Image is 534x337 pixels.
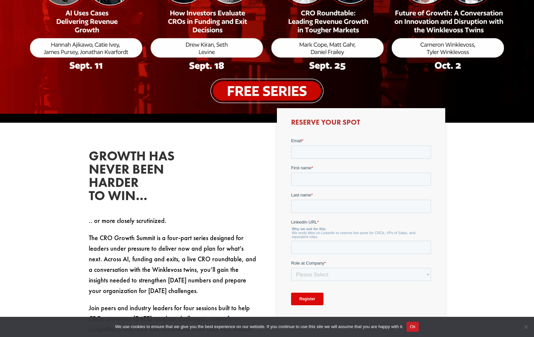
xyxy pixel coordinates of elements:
[89,216,166,225] span: .. or more closely scrutinized.
[89,233,256,295] span: The CRO Growth Summit is a four-part series designed for leaders under pressure to deliver now an...
[291,119,431,129] h3: Reserve Your Spot
[89,149,188,206] h2: Growth has never been harder to win…
[115,323,403,330] span: We use cookies to ensure that we give you the best experience on our website. If you continue to ...
[89,304,253,333] span: Join peers and industry leaders for four sessions built to help CROs overcome [DATE] toughest cha...
[522,323,529,330] span: No
[407,322,419,332] button: Ok
[291,138,431,317] iframe: Form 0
